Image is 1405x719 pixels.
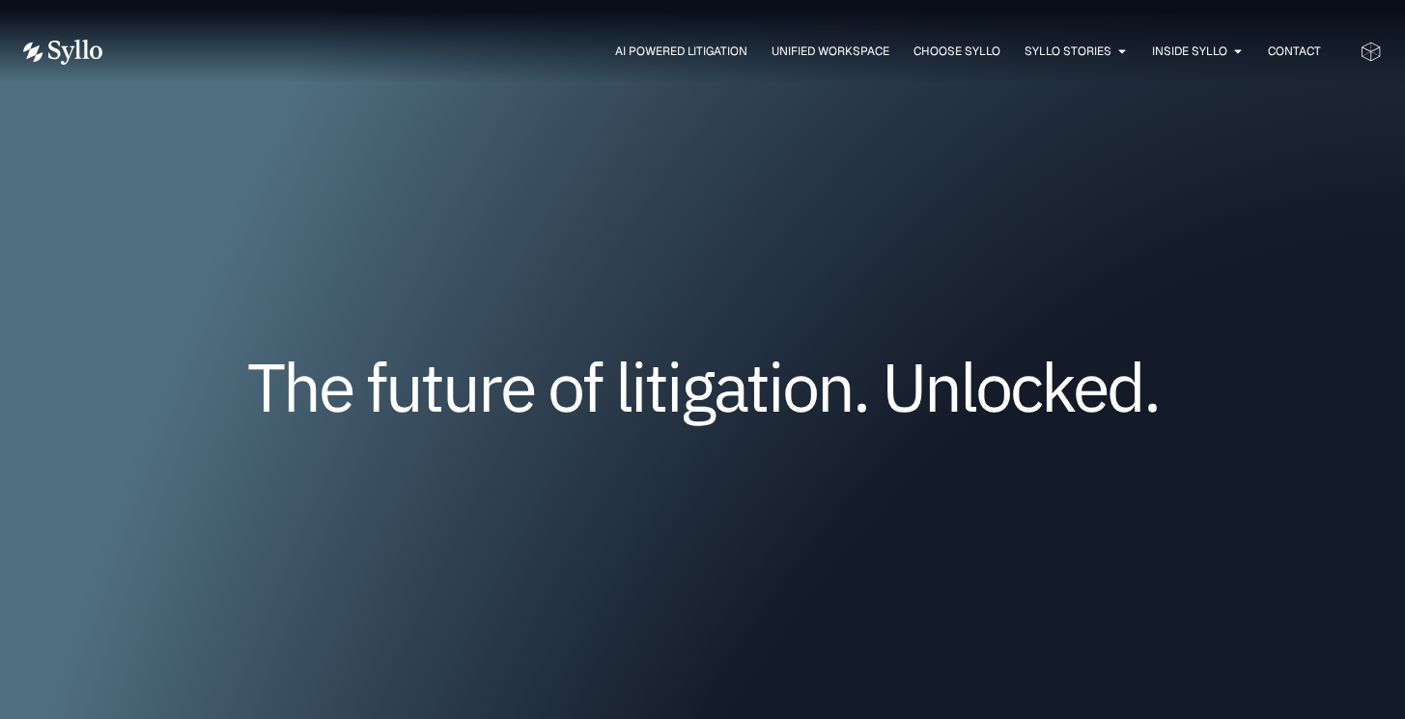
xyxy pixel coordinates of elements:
[772,43,889,60] a: Unified Workspace
[141,43,1321,61] nav: Menu
[1025,43,1111,60] a: Syllo Stories
[139,355,1266,418] h1: The future of litigation. Unlocked.
[23,40,102,65] img: Vector
[141,43,1321,61] div: Menu Toggle
[615,43,747,60] a: AI Powered Litigation
[1152,43,1227,60] a: Inside Syllo
[913,43,1000,60] a: Choose Syllo
[1268,43,1321,60] a: Contact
